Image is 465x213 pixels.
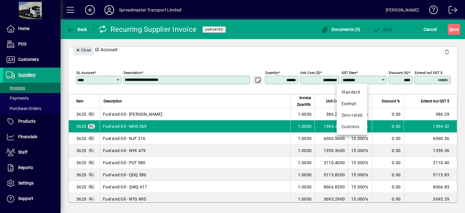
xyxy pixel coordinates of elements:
span: Home [18,26,29,31]
mat-option: Exempt [337,98,367,109]
span: P [384,27,386,32]
mat-label: Description [124,71,141,75]
button: Profile [100,5,119,15]
a: Payments [3,93,61,103]
button: Save [448,24,460,35]
div: Gl Account [68,38,457,61]
span: Fuel and Oil [76,172,86,178]
span: Settings [18,181,34,185]
span: Staff [18,150,28,155]
span: Close [75,45,91,55]
span: Products [18,119,35,124]
td: 15.000% [348,145,372,157]
a: Invoices [3,83,61,93]
mat-option: Zero-rated [337,109,367,121]
app-page-header-button: Close [71,47,95,52]
span: Unposted [205,28,223,32]
a: Home [3,21,61,36]
div: Exempt [341,101,362,107]
td: 0.00 [372,193,404,205]
span: Support [18,196,33,201]
td: 15.000% [348,193,372,205]
app-page-header-button: Back [61,24,94,35]
td: 15.000% [348,181,372,193]
span: Suppliers [18,72,35,77]
span: Fuel and Oil [76,135,86,141]
span: S [449,27,452,32]
span: GL [89,149,94,152]
td: Fuel and Oil - QDQ 586 [100,169,290,181]
td: 15.000% [348,157,372,169]
td: 15.000% [348,169,372,181]
span: Cancel [424,25,437,34]
a: Financials [3,129,61,145]
span: GL [89,112,94,116]
app-page-header-button: Delete [440,49,454,55]
span: Invoice Quantity [294,95,311,108]
td: Fuel and Oil - MHS 369 [100,120,290,132]
span: GL [89,185,94,188]
td: 1.0000 [290,108,315,120]
span: GL [89,125,94,128]
td: 15.000% [348,132,372,145]
td: 3110.4000 [315,157,348,169]
td: 1.0000 [290,157,315,169]
td: 3110.40 [404,157,457,169]
span: Payments [6,96,29,101]
span: Description [104,98,122,105]
td: 5115.8300 [315,169,348,181]
span: Customers [18,57,39,62]
mat-label: Quantity [265,71,278,75]
a: Staff [3,145,61,160]
span: Fuel and Oil [76,160,86,166]
span: Unit Cost $ [326,98,344,105]
div: Zero-rated [341,112,362,118]
a: Logout [444,1,457,21]
td: Fuel and Oil - NTG 895 [100,193,290,205]
span: Fuel and Oil [76,111,86,117]
td: 5115.83 [404,169,457,181]
button: Add [80,5,100,15]
div: Recurring Supplier Invoice [98,25,197,34]
td: 8066.8300 [315,181,348,193]
span: Financials [18,134,37,139]
td: 1594.4200 [315,120,348,132]
span: Item [76,98,84,105]
td: 1.0000 [290,193,315,205]
a: Settings [3,176,61,191]
td: 1.0000 [290,169,315,181]
td: 0.00 [372,169,404,181]
span: GL [89,197,94,201]
td: 1594.42 [404,120,457,132]
a: POS [3,37,61,52]
span: Extend incl GST $ [421,98,449,105]
mat-label: GST rate [341,71,356,75]
td: 1.0000 [290,120,315,132]
a: Support [3,191,61,206]
td: 0.00 [372,145,404,157]
button: Cancel [422,24,438,35]
div: Customs [341,124,362,130]
span: Fuel and Oil [76,184,86,190]
mat-label: GL Account [76,71,94,75]
button: Close [73,45,94,55]
span: Invoices [6,85,25,90]
td: 386.29 [404,108,457,120]
span: GL [89,173,94,176]
td: 3693.29 [404,193,457,205]
span: GL [89,161,94,164]
td: 3693.2900 [315,193,348,205]
span: Fuel and Oil [76,123,86,129]
button: Back [65,24,89,35]
a: Customers [3,52,61,67]
mat-label: Discount (%) [389,71,408,75]
span: GL [89,137,94,140]
span: Reports [18,165,33,170]
mat-label: Unit Cost ($) [300,71,320,75]
td: 0.00 [372,132,404,145]
span: ave [449,25,459,34]
td: Fuel and Oil - NJF 216 [100,132,290,145]
td: 1.0000 [290,145,315,157]
span: Fuel and Oil [76,148,86,154]
mat-label: Extend incl GST $ [415,71,442,75]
